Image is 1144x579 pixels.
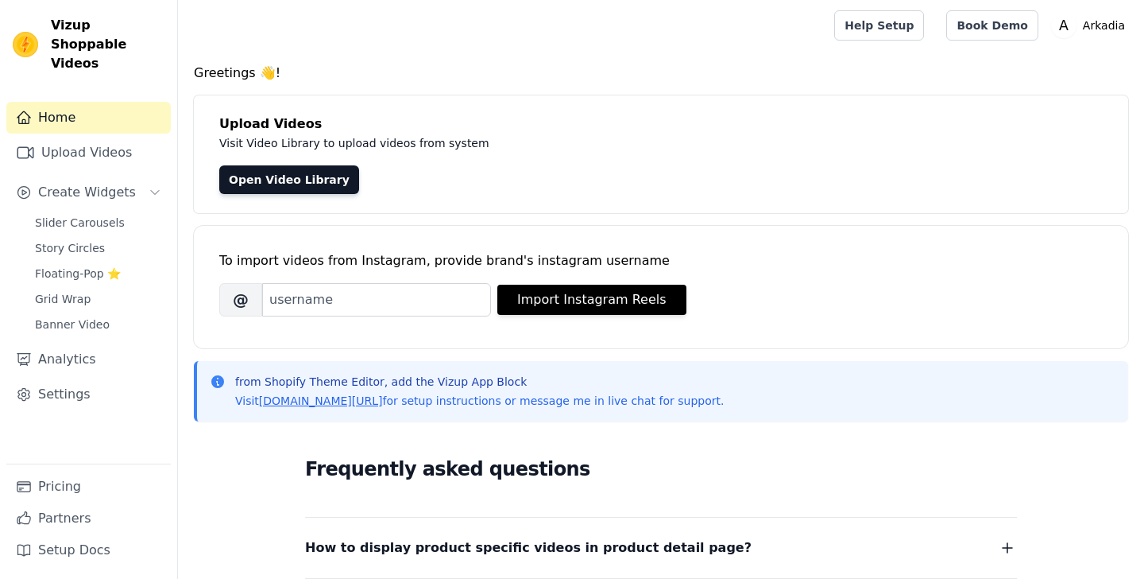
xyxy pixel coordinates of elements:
span: Vizup Shoppable Videos [51,16,164,73]
p: from Shopify Theme Editor, add the Vizup App Block [235,374,724,390]
a: Banner Video [25,313,171,336]
a: Story Circles [25,237,171,259]
button: Import Instagram Reels [497,285,686,315]
p: Arkadia [1076,11,1131,40]
a: Settings [6,379,171,410]
a: Home [6,102,171,134]
h4: Greetings 👋! [194,64,1128,83]
a: Open Video Library [219,165,359,194]
p: Visit Video Library to upload videos from system [219,134,931,153]
h2: Frequently asked questions [305,453,1017,485]
a: Help Setup [834,10,924,41]
a: Pricing [6,471,171,503]
a: Book Demo [946,10,1038,41]
span: Create Widgets [38,183,136,202]
p: Visit for setup instructions or message me in live chat for support. [235,393,724,409]
span: Floating-Pop ⭐ [35,266,121,282]
span: Slider Carousels [35,215,125,231]
a: Analytics [6,344,171,375]
input: username [262,283,491,317]
span: @ [219,283,262,317]
a: Slider Carousels [25,212,171,234]
span: How to display product specific videos in product detail page? [305,537,752,559]
span: Grid Wrap [35,291,91,307]
a: Partners [6,503,171,534]
span: Banner Video [35,317,110,332]
button: Create Widgets [6,177,171,208]
button: How to display product specific videos in product detail page? [305,537,1017,559]
a: Grid Wrap [25,288,171,310]
button: A Arkadia [1051,11,1131,40]
a: Setup Docs [6,534,171,566]
img: Vizup [13,32,38,57]
span: Story Circles [35,240,105,256]
a: Upload Videos [6,137,171,169]
a: [DOMAIN_NAME][URL] [259,394,383,407]
a: Floating-Pop ⭐ [25,262,171,285]
h4: Upload Videos [219,115,1103,134]
text: A [1059,17,1069,33]
div: To import videos from Instagram, provide brand's instagram username [219,251,1103,270]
